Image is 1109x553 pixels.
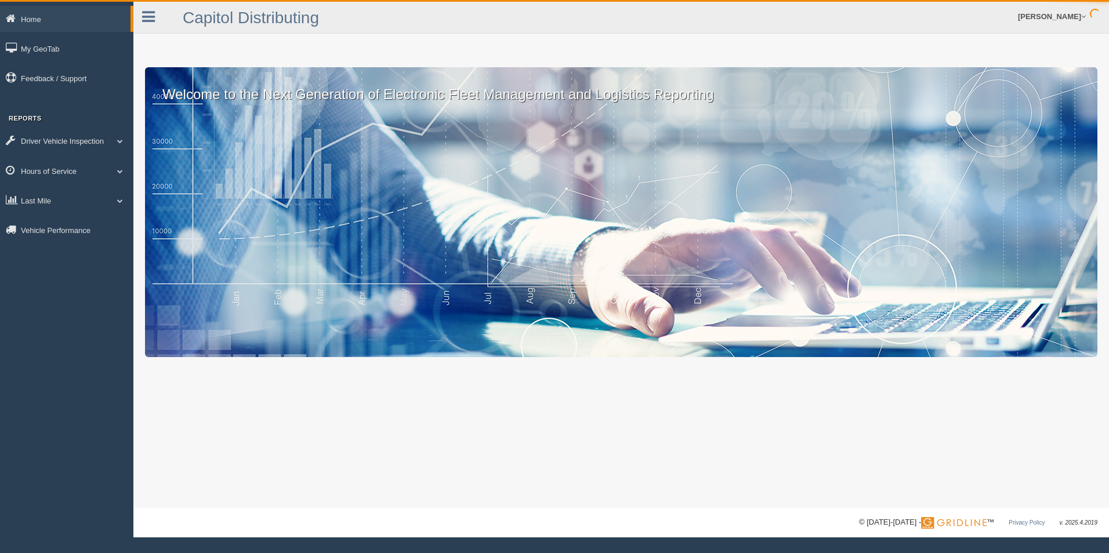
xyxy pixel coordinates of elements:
img: Gridline [921,517,987,529]
div: © [DATE]-[DATE] - ™ [859,516,1097,529]
a: Capitol Distributing [183,9,319,27]
p: Welcome to the Next Generation of Electronic Fleet Management and Logistics Reporting [145,67,1097,104]
span: v. 2025.4.2019 [1060,519,1097,526]
a: Privacy Policy [1009,519,1045,526]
